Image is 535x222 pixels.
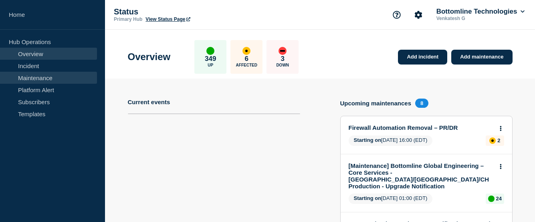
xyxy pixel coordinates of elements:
[349,194,433,204] span: [DATE] 01:00 (EDT)
[128,51,171,63] h1: Overview
[496,196,502,202] p: 24
[354,195,382,201] span: Starting on
[242,47,250,55] div: affected
[488,196,495,202] div: up
[435,16,518,21] p: Venkatesh G
[208,63,213,67] p: Up
[279,47,287,55] div: down
[497,137,500,143] p: 2
[114,16,142,22] p: Primary Hub
[128,99,170,105] h4: Current events
[236,63,257,67] p: Affected
[349,162,493,190] a: [Maintenance] Bottomline Global Engineering – Core Services - [GEOGRAPHIC_DATA]/[GEOGRAPHIC_DATA]...
[415,99,428,108] span: 8
[205,55,216,63] p: 349
[206,47,214,55] div: up
[388,6,405,23] button: Support
[354,137,382,143] span: Starting on
[349,124,493,131] a: Firewall Automation Removal – PR/DR
[435,8,526,16] button: Bottomline Technologies
[276,63,289,67] p: Down
[398,50,447,65] a: Add incident
[340,100,412,107] h4: Upcoming maintenances
[410,6,427,23] button: Account settings
[349,135,433,146] span: [DATE] 16:00 (EDT)
[145,16,190,22] a: View Status Page
[489,137,496,144] div: affected
[245,55,248,63] p: 6
[114,7,274,16] p: Status
[281,55,285,63] p: 3
[451,50,512,65] a: Add maintenance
